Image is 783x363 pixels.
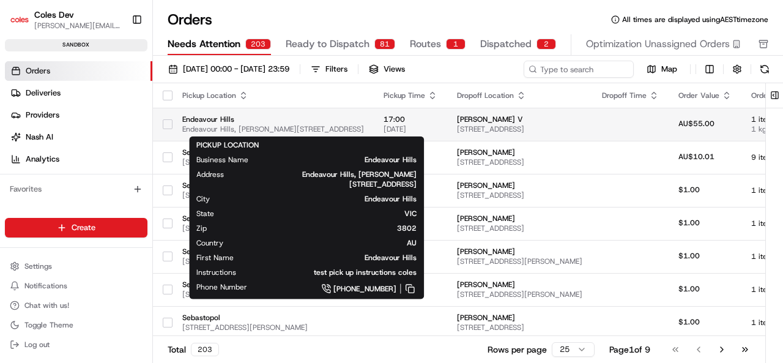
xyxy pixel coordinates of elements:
span: 17:00 [384,114,437,124]
div: 203 [191,343,219,356]
span: Sebastopol [182,313,364,323]
span: [STREET_ADDRESS][PERSON_NAME] [182,190,364,200]
span: Endeavour Hills, [PERSON_NAME][STREET_ADDRESS] [243,170,417,189]
a: Orders [5,61,152,81]
span: All times are displayed using AEST timezone [622,15,768,24]
span: [STREET_ADDRESS][PERSON_NAME] [182,256,364,266]
span: [DATE] [384,124,437,134]
div: Favorites [5,179,147,199]
a: Nash AI [5,127,152,147]
span: [STREET_ADDRESS] [457,124,582,134]
button: Start new chat [208,120,223,135]
span: Address [196,170,224,179]
span: Nash AI [26,132,53,143]
div: sandbox [5,39,147,51]
button: Toggle Theme [5,316,147,334]
span: Optimization Unassigned Orders [586,37,730,51]
a: 📗Knowledge Base [7,172,98,194]
img: Nash [12,12,37,36]
button: Map [639,62,685,77]
span: [STREET_ADDRESS] [457,323,582,332]
button: Coles DevColes Dev[PERSON_NAME][EMAIL_ADDRESS][PERSON_NAME][PERSON_NAME][DOMAIN_NAME] [5,5,127,34]
span: Endeavour Hills [229,194,417,204]
button: Notifications [5,277,147,294]
span: Needs Attention [168,37,240,51]
span: test pick up instructions coles [256,268,417,277]
span: Endeavour Hills [268,155,417,165]
p: Rows per page [488,343,547,356]
div: Pickup Time [384,91,437,100]
h1: Orders [168,10,212,29]
span: Phone Number [196,282,247,292]
span: [STREET_ADDRESS][PERSON_NAME] [182,157,364,167]
button: Chat with us! [5,297,147,314]
div: We're available if you need us! [42,129,155,138]
span: $1.00 [678,284,700,294]
span: Create [72,222,95,233]
span: Endeavour Hills [253,253,417,263]
span: State [196,209,214,219]
a: Deliveries [5,83,152,103]
span: [STREET_ADDRESS][PERSON_NAME] [182,223,364,233]
span: City [196,194,210,204]
span: AU$55.00 [678,119,714,129]
a: Providers [5,105,152,125]
span: Country [196,238,223,248]
span: Log out [24,340,50,350]
span: Settings [24,261,52,271]
span: [DATE] 00:00 - [DATE] 23:59 [183,64,289,75]
button: Filters [305,61,353,78]
input: Clear [32,78,202,91]
span: Pylon [122,207,148,216]
a: Analytics [5,149,152,169]
span: Sebastopol [182,181,364,190]
a: [PHONE_NUMBER] [267,282,417,296]
div: Dropoff Location [457,91,582,100]
span: Coles Dev [34,9,74,21]
span: $1.00 [678,251,700,261]
span: [PERSON_NAME] [457,247,582,256]
div: Page 1 of 9 [609,343,650,356]
span: [STREET_ADDRESS][PERSON_NAME] [457,290,582,299]
span: Sebastopol [182,280,364,290]
span: [PERSON_NAME] [457,214,582,223]
span: VIC [234,209,417,219]
span: Business Name [196,155,248,165]
span: Knowledge Base [24,177,94,189]
div: 203 [245,39,271,50]
span: Endeavour Hills [182,114,364,124]
p: Welcome 👋 [12,48,223,68]
span: $1.00 [678,185,700,195]
img: 1736555255976-a54dd68f-1ca7-489b-9aae-adbdc363a1c4 [12,116,34,138]
span: Analytics [26,154,59,165]
div: Filters [325,64,347,75]
span: Views [384,64,405,75]
div: 💻 [103,178,113,188]
span: [PERSON_NAME] [457,181,582,190]
span: 3802 [226,223,417,233]
span: AU [243,238,417,248]
span: [PHONE_NUMBER] [333,284,396,294]
span: [PERSON_NAME] [457,280,582,290]
span: Chat with us! [24,301,69,310]
div: 81 [374,39,395,50]
span: Providers [26,110,59,121]
div: Start new chat [42,116,201,129]
span: Orders [26,65,50,77]
span: [STREET_ADDRESS] [457,157,582,167]
span: Map [661,64,677,75]
button: Create [5,218,147,238]
div: Pickup Location [182,91,364,100]
span: [PERSON_NAME] [457,313,582,323]
span: [STREET_ADDRESS] [457,223,582,233]
span: Routes [410,37,441,51]
button: [PERSON_NAME][EMAIL_ADDRESS][PERSON_NAME][PERSON_NAME][DOMAIN_NAME] [34,21,122,31]
span: [STREET_ADDRESS][PERSON_NAME] [182,323,364,332]
span: AU$10.01 [678,152,714,162]
span: Deliveries [26,88,61,99]
span: Endeavour Hills, [PERSON_NAME][STREET_ADDRESS] [182,124,364,134]
span: [PERSON_NAME] [457,148,582,157]
input: Type to search [524,61,634,78]
span: [STREET_ADDRESS] [457,190,582,200]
